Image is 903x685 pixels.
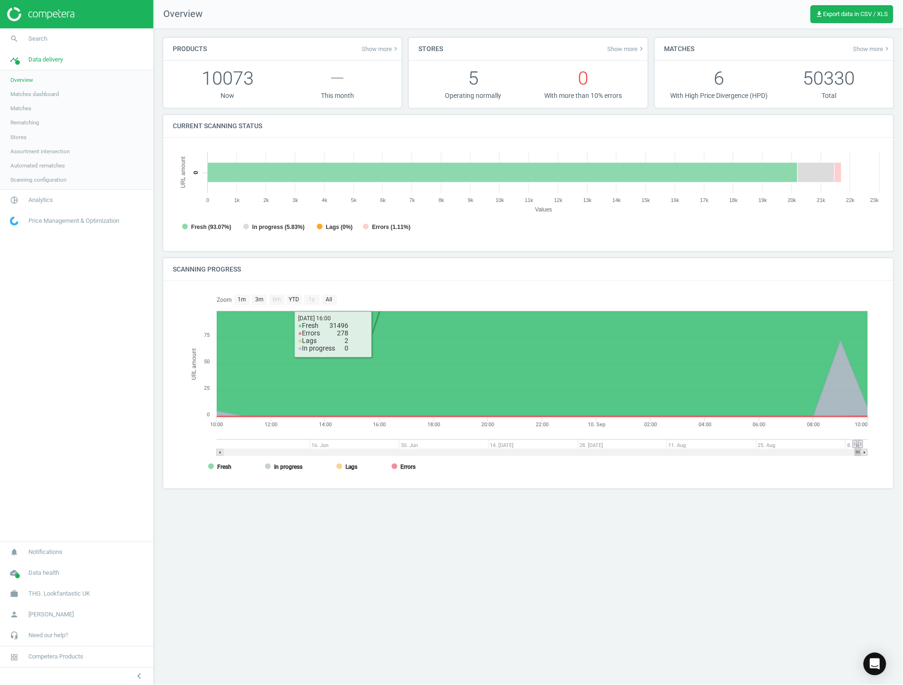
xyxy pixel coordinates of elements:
[482,422,495,428] text: 20:00
[608,45,646,53] span: Show more
[298,337,302,344] span: ●
[211,422,223,428] text: 10:00
[28,35,47,43] span: Search
[671,197,680,203] text: 16k
[418,91,528,100] p: Operating normally
[28,569,59,578] span: Data health
[774,91,884,100] p: Total
[401,464,416,470] tspan: Errors
[811,5,894,23] button: get_appExport data in CSV / XLS
[192,171,199,174] text: 0
[638,45,646,53] i: keyboard_arrow_right
[529,65,638,91] p: 0
[855,422,868,428] text: 10:00
[173,91,283,100] p: Now
[173,65,283,91] p: 10073
[729,197,738,203] text: 18k
[204,332,210,338] text: 75
[612,197,621,203] text: 14k
[298,337,326,344] span: Lags
[329,322,348,329] span: 31496
[309,296,315,303] text: 1y
[206,197,209,203] text: 0
[163,258,250,281] h4: Scanning progress
[265,422,277,428] text: 12:00
[274,464,302,470] tspan: In progress
[326,296,332,303] text: All
[753,422,766,428] text: 06:00
[180,156,186,188] tspan: URL amount
[373,422,386,428] text: 16:00
[28,653,83,661] span: Competera Products
[5,585,23,603] i: work
[409,38,452,60] h4: Stores
[10,162,65,169] span: Automated rematches
[381,197,386,203] text: 6k
[330,67,345,89] span: —
[846,197,855,203] text: 22k
[816,10,888,18] span: Export data in CSV / XLS
[5,606,23,624] i: person
[664,91,774,100] p: With High Price Divergence (HPD)
[5,564,23,582] i: cloud_done
[409,197,415,203] text: 7k
[10,133,27,141] span: Stores
[5,627,23,645] i: headset_mic
[864,653,886,676] div: Open Intercom Messenger
[774,65,884,91] p: 50330
[28,196,53,204] span: Analytics
[699,422,712,428] text: 04:00
[496,197,505,203] text: 10k
[289,296,299,303] text: YTD
[5,51,23,69] i: timeline
[10,90,59,98] span: Matches dashboard
[133,671,145,682] i: chevron_left
[298,329,302,337] span: ●
[5,544,23,562] i: notifications
[10,105,31,112] span: Matches
[217,297,232,303] text: Zoom
[298,344,345,352] span: In progress
[588,422,605,428] tspan: 10. Sep
[191,349,197,380] tspan: URL amount
[529,91,638,100] p: With more than 10% errors
[816,10,823,18] i: get_app
[468,197,474,203] text: 9k
[345,464,357,470] tspan: Lags
[554,197,563,203] text: 12k
[163,38,216,60] h4: Products
[853,45,891,53] span: Show more
[392,45,399,53] i: keyboard_arrow_right
[372,224,410,230] tspan: Errors (1.11%)
[204,385,210,391] text: 25
[351,197,357,203] text: 5k
[163,115,272,137] h4: Current scanning status
[28,55,63,64] span: Data delivery
[427,422,440,428] text: 18:00
[664,65,774,91] p: 6
[345,337,348,344] span: 2
[362,45,399,53] a: Show morekeyboard_arrow_right
[535,206,552,213] tspan: Values
[252,224,305,230] tspan: In progress (5.83%)
[10,119,39,126] span: Rematching
[525,197,533,203] text: 11k
[788,197,797,203] text: 20k
[817,197,826,203] text: 21k
[645,422,657,428] text: 02:00
[439,197,444,203] text: 8k
[264,197,269,203] text: 2k
[10,76,33,84] span: Overview
[234,197,240,203] text: 1k
[10,176,66,184] span: Scanning configuration
[154,8,203,21] span: Overview
[584,197,592,203] text: 13k
[28,590,90,598] span: THG. Lookfantastic UK
[807,422,820,428] text: 08:00
[5,30,23,48] i: search
[298,322,302,329] span: ●
[700,197,709,203] text: 17k
[642,197,650,203] text: 15k
[298,322,328,329] span: Fresh
[345,344,348,352] span: 0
